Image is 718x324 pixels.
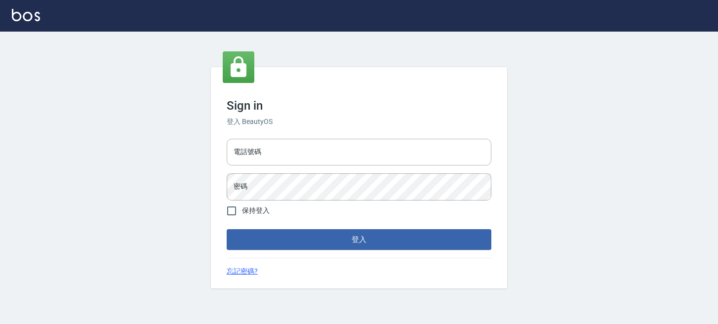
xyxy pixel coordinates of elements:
[227,229,491,250] button: 登入
[12,9,40,21] img: Logo
[227,266,258,277] a: 忘記密碼?
[227,99,491,113] h3: Sign in
[227,117,491,127] h6: 登入 BeautyOS
[242,205,270,216] span: 保持登入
